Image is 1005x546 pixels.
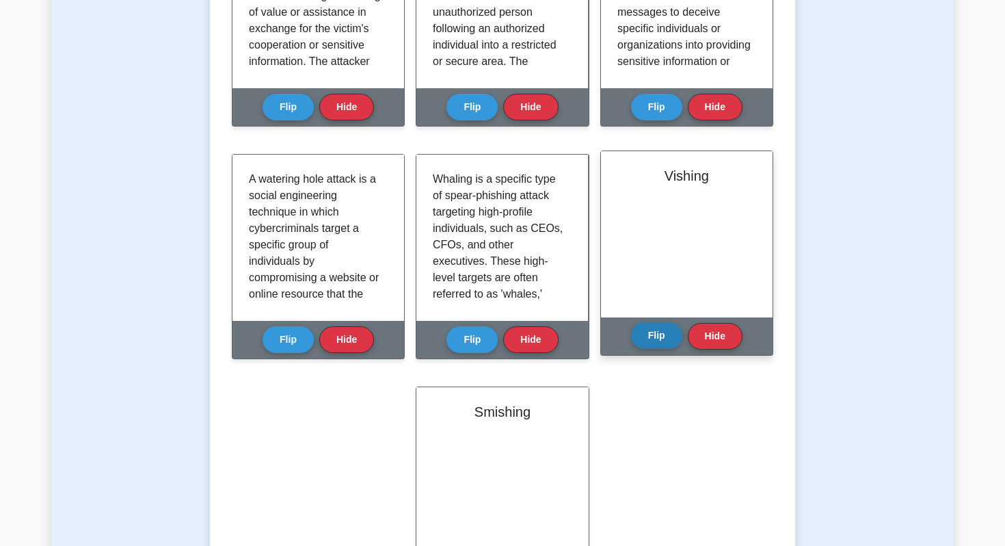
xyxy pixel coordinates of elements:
h2: Vishing [617,168,756,184]
button: Flip [263,326,314,353]
h2: Smishing [433,404,572,420]
button: Flip [631,322,682,349]
button: Flip [263,94,314,120]
button: Hide [688,323,742,350]
button: Flip [446,326,498,353]
button: Flip [631,94,682,120]
button: Hide [319,94,374,120]
button: Hide [503,326,558,353]
button: Flip [446,94,498,120]
button: Hide [503,94,558,120]
button: Hide [319,326,374,353]
button: Hide [688,94,742,120]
